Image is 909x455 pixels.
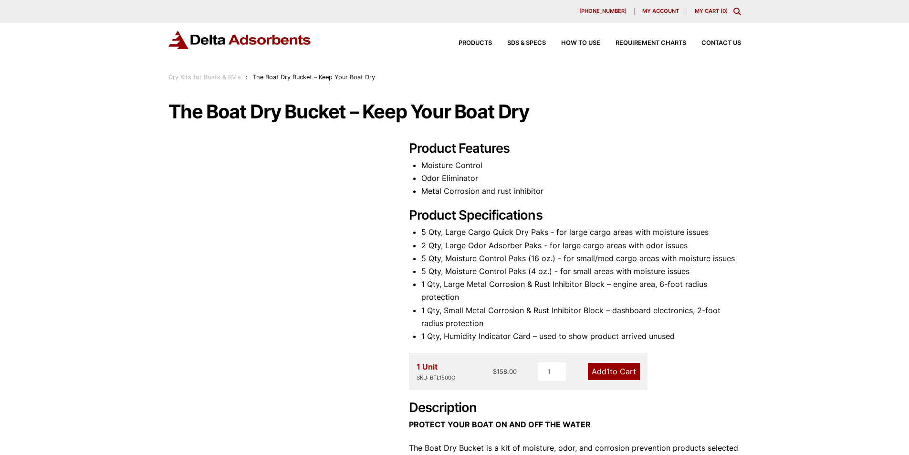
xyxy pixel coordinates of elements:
[579,9,627,14] span: [PHONE_NUMBER]
[606,367,610,376] span: 1
[421,252,741,265] li: 5 Qty, Moisture Control Paks (16 oz.) - for small/med cargo areas with moisture issues
[409,141,741,157] h2: Product Features
[252,74,375,81] span: The Boat Dry Bucket – Keep Your Boat Dry
[686,40,741,46] a: Contact Us
[421,226,741,239] li: 5 Qty, Large Cargo Quick Dry Paks - for large cargo areas with moisture issues
[701,40,741,46] span: Contact Us
[588,363,640,380] a: Add1to Cart
[409,400,741,416] h2: Description
[421,159,741,172] li: Moisture Control
[421,239,741,252] li: 2 Qty, Large Odor Adsorber Paks - for large cargo areas with odor issues
[168,31,312,49] img: Delta Adsorbents
[409,420,591,429] strong: PROTECT YOUR BOAT ON AND OFF THE WATER
[642,9,679,14] span: My account
[417,360,455,382] div: 1 Unit
[443,40,492,46] a: Products
[561,40,600,46] span: How to Use
[507,40,546,46] span: SDS & SPECS
[421,304,741,330] li: 1 Qty, Small Metal Corrosion & Rust Inhibitor Block – dashboard electronics, 2-foot radius protec...
[246,74,248,81] span: :
[421,330,741,343] li: 1 Qty, Humidity Indicator Card – used to show product arrived unused
[695,8,728,14] a: My Cart (0)
[421,172,741,185] li: Odor Eliminator
[493,368,497,375] span: $
[421,185,741,198] li: Metal Corrosion and rust inhibitor
[409,208,741,223] h2: Product Specifications
[168,74,241,81] a: Dry Kits for Boats & RV's
[421,265,741,278] li: 5 Qty, Moisture Control Paks (4 oz.) - for small areas with moisture issues
[635,8,687,15] a: My account
[168,102,741,122] h1: The Boat Dry Bucket – Keep Your Boat Dry
[600,40,686,46] a: Requirement Charts
[546,40,600,46] a: How to Use
[733,8,741,15] div: Toggle Modal Content
[572,8,635,15] a: [PHONE_NUMBER]
[492,40,546,46] a: SDS & SPECS
[722,8,726,14] span: 0
[417,373,455,382] div: SKU: BTL1500G
[421,278,741,304] li: 1 Qty, Large Metal Corrosion & Rust Inhibitor Block – engine area, 6-foot radius protection
[493,368,517,375] bdi: 158.00
[459,40,492,46] span: Products
[616,40,686,46] span: Requirement Charts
